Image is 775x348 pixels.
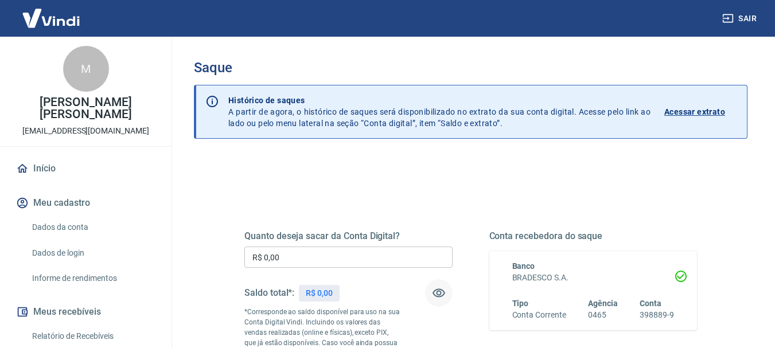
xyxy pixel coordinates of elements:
[640,299,661,308] span: Conta
[512,272,675,284] h6: BRADESCO S.A.
[14,299,158,324] button: Meus recebíveis
[489,230,698,242] h5: Conta recebedora do saque
[244,287,294,299] h5: Saldo total*:
[228,95,651,106] p: Histórico de saques
[664,95,738,129] a: Acessar extrato
[244,230,453,242] h5: Quanto deseja sacar da Conta Digital?
[28,324,158,348] a: Relatório de Recebíveis
[306,287,333,299] p: R$ 0,00
[22,125,149,137] p: [EMAIL_ADDRESS][DOMAIN_NAME]
[14,190,158,216] button: Meu cadastro
[512,309,566,321] h6: Conta Corrente
[63,46,109,92] div: M
[640,309,674,321] h6: 398889-9
[14,156,158,181] a: Início
[588,299,618,308] span: Agência
[228,95,651,129] p: A partir de agora, o histórico de saques será disponibilizado no extrato da sua conta digital. Ac...
[512,299,529,308] span: Tipo
[512,261,535,271] span: Banco
[28,241,158,265] a: Dados de login
[194,60,747,76] h3: Saque
[720,8,761,29] button: Sair
[664,106,725,118] p: Acessar extrato
[9,96,162,120] p: [PERSON_NAME] [PERSON_NAME]
[14,1,88,36] img: Vindi
[28,216,158,239] a: Dados da conta
[28,267,158,290] a: Informe de rendimentos
[588,309,618,321] h6: 0465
